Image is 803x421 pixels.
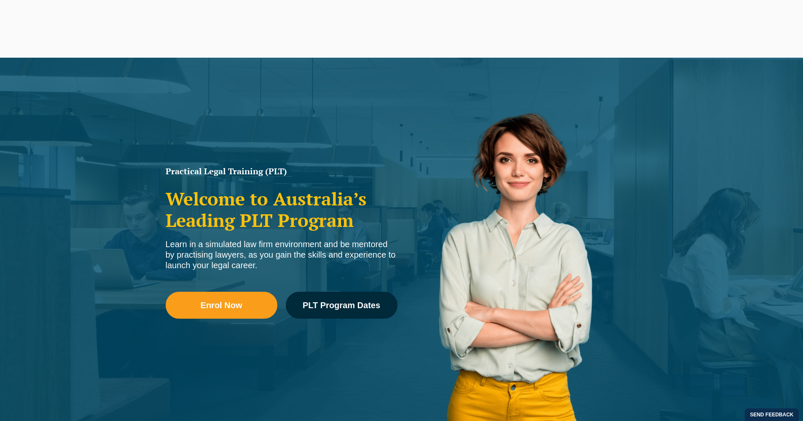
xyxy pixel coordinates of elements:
h2: Welcome to Australia’s Leading PLT Program [166,188,397,231]
span: Enrol Now [201,301,242,309]
div: Learn in a simulated law firm environment and be mentored by practising lawyers, as you gain the ... [166,239,397,271]
a: PLT Program Dates [286,292,397,319]
h1: Practical Legal Training (PLT) [166,167,397,176]
span: PLT Program Dates [303,301,380,309]
a: Enrol Now [166,292,277,319]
